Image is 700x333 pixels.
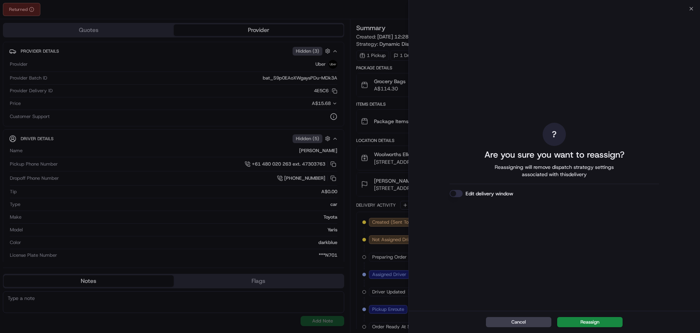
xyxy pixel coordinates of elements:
h2: Are you sure you want to reassign? [484,149,624,161]
div: ? [543,123,566,146]
label: Edit delivery window [466,190,513,197]
button: Reassign [557,317,623,327]
span: Reassigning will remove dispatch strategy settings associated with this delivery [484,163,624,178]
button: Cancel [486,317,551,327]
